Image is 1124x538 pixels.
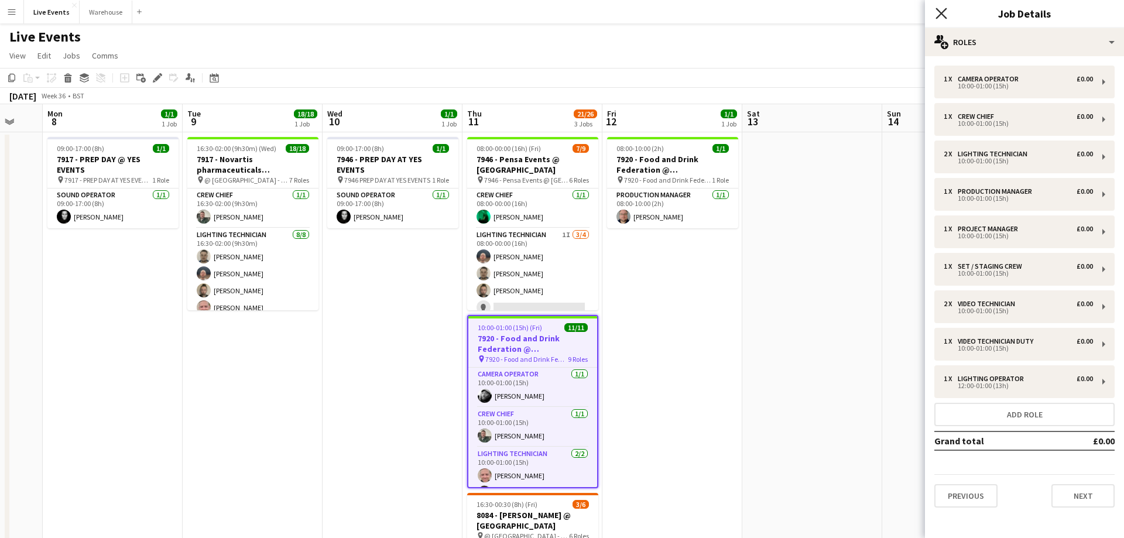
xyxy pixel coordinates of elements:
[1059,431,1115,450] td: £0.00
[564,323,588,332] span: 11/11
[958,75,1023,83] div: Camera Operator
[624,176,712,184] span: 7920 - Food and Drink Federation @ [GEOGRAPHIC_DATA]
[73,91,84,100] div: BST
[958,300,1020,308] div: Video Technician
[712,176,729,184] span: 1 Role
[944,158,1093,164] div: 10:00-01:00 (15h)
[204,176,289,184] span: @ [GEOGRAPHIC_DATA] - 7917
[187,189,318,228] app-card-role: Crew Chief1/116:30-02:00 (9h30m)[PERSON_NAME]
[1051,484,1115,508] button: Next
[944,300,958,308] div: 2 x
[186,115,201,128] span: 9
[958,187,1037,196] div: Production Manager
[294,109,317,118] span: 18/18
[58,48,85,63] a: Jobs
[574,109,597,118] span: 21/26
[944,337,958,345] div: 1 x
[344,176,430,184] span: 7946 PREP DAY AT YES EVENTS
[80,1,132,23] button: Warehouse
[745,115,760,128] span: 13
[467,228,598,319] app-card-role: Lighting Technician1I3/408:00-00:00 (16h)[PERSON_NAME][PERSON_NAME][PERSON_NAME]
[468,368,597,407] app-card-role: Camera Operator1/110:00-01:00 (15h)[PERSON_NAME]
[468,407,597,447] app-card-role: Crew Chief1/110:00-01:00 (15h)[PERSON_NAME]
[37,50,51,61] span: Edit
[944,187,958,196] div: 1 x
[289,176,309,184] span: 7 Roles
[1077,225,1093,233] div: £0.00
[721,119,736,128] div: 1 Job
[47,108,63,119] span: Mon
[152,176,169,184] span: 1 Role
[944,345,1093,351] div: 10:00-01:00 (15h)
[441,119,457,128] div: 1 Job
[477,500,537,509] span: 16:30-00:30 (8h) (Fri)
[197,144,276,153] span: 16:30-02:00 (9h30m) (Wed)
[187,228,318,387] app-card-role: Lighting Technician8/816:30-02:00 (9h30m)[PERSON_NAME][PERSON_NAME][PERSON_NAME][PERSON_NAME]
[327,189,458,228] app-card-role: Sound Operator1/109:00-17:00 (8h)[PERSON_NAME]
[9,90,36,102] div: [DATE]
[944,225,958,233] div: 1 x
[958,112,999,121] div: Crew Chief
[747,108,760,119] span: Sat
[958,262,1027,270] div: Set / Staging Crew
[477,144,541,153] span: 08:00-00:00 (16h) (Fri)
[9,28,81,46] h1: Live Events
[944,262,958,270] div: 1 x
[467,137,598,310] app-job-card: 08:00-00:00 (16h) (Fri)7/97946 - Pensa Events @ [GEOGRAPHIC_DATA] 7946 - Pensa Events @ [GEOGRAPH...
[153,144,169,153] span: 1/1
[1077,375,1093,383] div: £0.00
[467,189,598,228] app-card-role: Crew Chief1/108:00-00:00 (16h)[PERSON_NAME]
[1077,187,1093,196] div: £0.00
[325,115,342,128] span: 10
[39,91,68,100] span: Week 36
[294,119,317,128] div: 1 Job
[944,196,1093,201] div: 10:00-01:00 (15h)
[478,323,542,332] span: 10:00-01:00 (15h) (Fri)
[944,150,958,158] div: 2 x
[468,333,597,354] h3: 7920 - Food and Drink Federation @ [GEOGRAPHIC_DATA]
[944,112,958,121] div: 1 x
[162,119,177,128] div: 1 Job
[63,50,80,61] span: Jobs
[616,144,664,153] span: 08:00-10:00 (2h)
[569,176,589,184] span: 6 Roles
[1077,337,1093,345] div: £0.00
[1077,112,1093,121] div: £0.00
[47,137,179,228] app-job-card: 09:00-17:00 (8h)1/17917 - PREP DAY @ YES EVENTS 7917 - PREP DAY AT YES EVENTS1 RoleSound Operator...
[467,315,598,488] app-job-card: 10:00-01:00 (15h) (Fri)11/117920 - Food and Drink Federation @ [GEOGRAPHIC_DATA] 7920 - Food and ...
[187,137,318,310] div: 16:30-02:00 (9h30m) (Wed)18/187917 - Novartis pharmaceuticals Corporation @ [GEOGRAPHIC_DATA] @ [...
[944,375,958,383] div: 1 x
[607,137,738,228] app-job-card: 08:00-10:00 (2h)1/17920 - Food and Drink Federation @ [GEOGRAPHIC_DATA] 7920 - Food and Drink Fed...
[161,109,177,118] span: 1/1
[885,115,901,128] span: 14
[327,137,458,228] div: 09:00-17:00 (8h)1/17946 - PREP DAY AT YES EVENTS 7946 PREP DAY AT YES EVENTS1 RoleSound Operator1...
[934,403,1115,426] button: Add role
[92,50,118,61] span: Comms
[467,510,598,531] h3: 8084 - [PERSON_NAME] @ [GEOGRAPHIC_DATA]
[573,144,589,153] span: 7/9
[958,337,1038,345] div: Video Technician Duty
[1077,75,1093,83] div: £0.00
[465,115,482,128] span: 11
[286,144,309,153] span: 18/18
[467,154,598,175] h3: 7946 - Pensa Events @ [GEOGRAPHIC_DATA]
[87,48,123,63] a: Comms
[1077,300,1093,308] div: £0.00
[944,121,1093,126] div: 10:00-01:00 (15h)
[934,431,1059,450] td: Grand total
[944,75,958,83] div: 1 x
[433,144,449,153] span: 1/1
[944,270,1093,276] div: 10:00-01:00 (15h)
[607,154,738,175] h3: 7920 - Food and Drink Federation @ [GEOGRAPHIC_DATA]
[432,176,449,184] span: 1 Role
[574,119,597,128] div: 3 Jobs
[958,150,1032,158] div: Lighting Technician
[944,233,1093,239] div: 10:00-01:00 (15h)
[721,109,737,118] span: 1/1
[958,225,1023,233] div: Project Manager
[327,108,342,119] span: Wed
[944,308,1093,314] div: 10:00-01:00 (15h)
[33,48,56,63] a: Edit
